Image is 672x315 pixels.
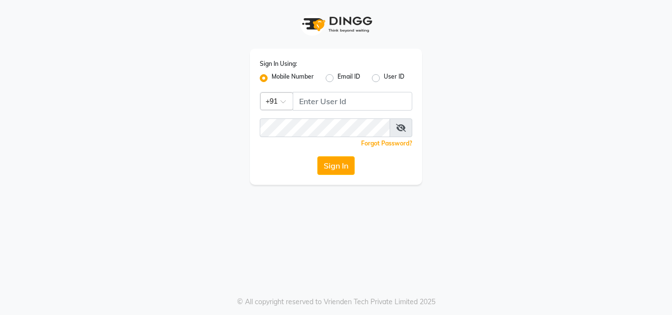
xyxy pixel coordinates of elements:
input: Username [293,92,412,111]
button: Sign In [317,156,355,175]
input: Username [260,118,390,137]
label: Sign In Using: [260,59,297,68]
a: Forgot Password? [361,140,412,147]
label: Mobile Number [272,72,314,84]
label: User ID [384,72,404,84]
label: Email ID [337,72,360,84]
img: logo1.svg [297,10,375,39]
